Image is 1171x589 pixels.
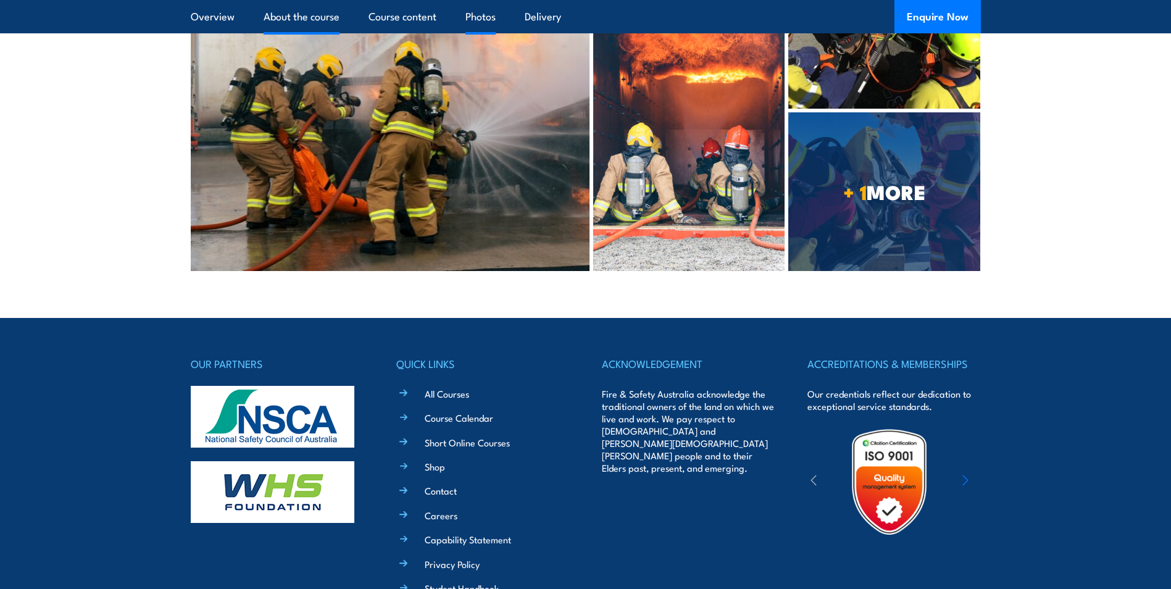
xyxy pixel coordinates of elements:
a: Privacy Policy [425,558,480,570]
h4: ACKNOWLEDGEMENT [602,355,775,372]
h4: QUICK LINKS [396,355,569,372]
a: + 1MORE [788,112,980,271]
a: Short Online Courses [425,436,510,449]
span: MORE [788,183,980,200]
img: ewpa-logo [944,461,1051,503]
img: nsca-logo-footer [191,386,354,448]
strong: + 1 [843,176,867,207]
a: Careers [425,509,457,522]
h4: ACCREDITATIONS & MEMBERSHIPS [807,355,980,372]
a: All Courses [425,387,469,400]
img: Untitled design (19) [835,428,943,536]
p: Our credentials reflect our dedication to exceptional service standards. [807,388,980,412]
a: Contact [425,484,457,497]
h4: OUR PARTNERS [191,355,364,372]
a: Capability Statement [425,533,511,546]
p: Fire & Safety Australia acknowledge the traditional owners of the land on which we live and work.... [602,388,775,474]
img: whs-logo-footer [191,461,354,523]
a: Course Calendar [425,411,493,424]
a: Shop [425,460,445,473]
